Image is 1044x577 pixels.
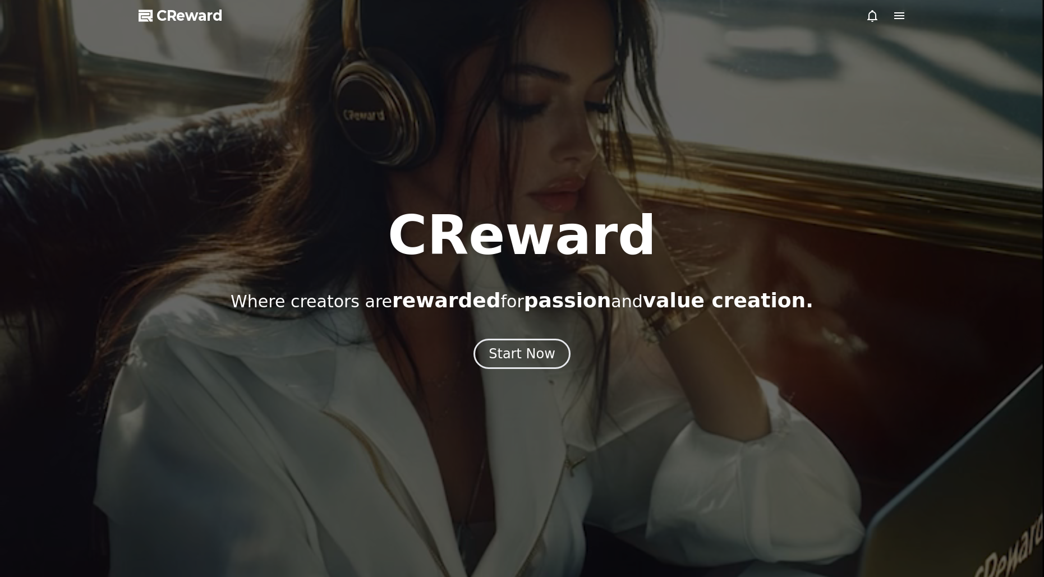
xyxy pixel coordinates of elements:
[231,289,813,312] p: Where creators are for and
[473,350,571,361] a: Start Now
[643,289,813,312] span: value creation.
[524,289,611,312] span: passion
[489,345,555,363] div: Start Now
[473,339,571,369] button: Start Now
[157,7,223,25] span: CReward
[392,289,500,312] span: rewarded
[139,7,223,25] a: CReward
[388,209,656,262] h1: CReward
